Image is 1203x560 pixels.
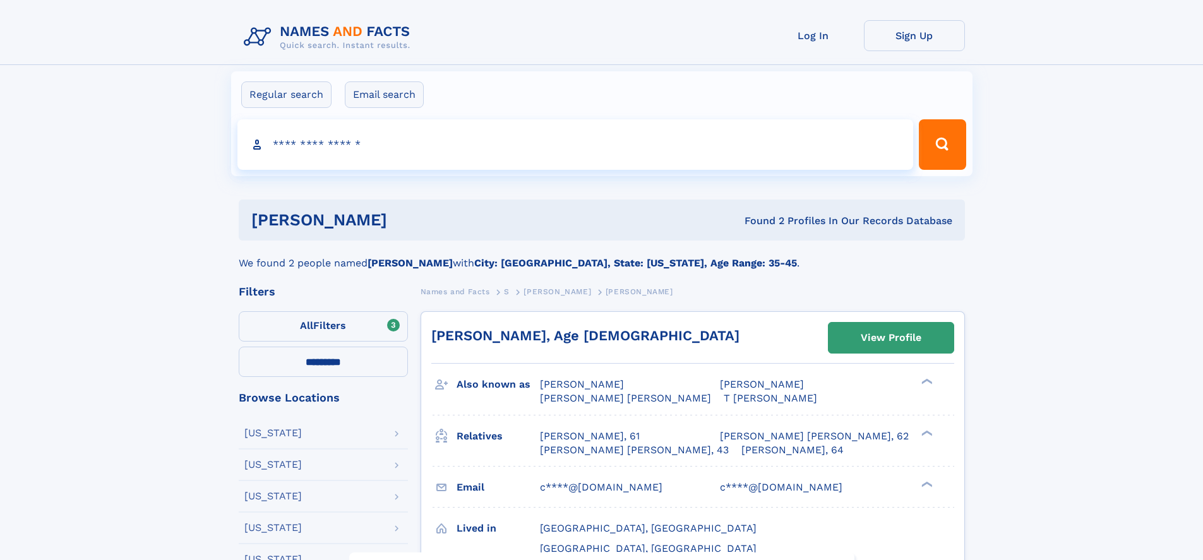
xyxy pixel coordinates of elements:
[237,119,914,170] input: search input
[763,20,864,51] a: Log In
[829,323,954,353] a: View Profile
[504,287,510,296] span: S
[864,20,965,51] a: Sign Up
[251,212,566,228] h1: [PERSON_NAME]
[239,392,408,403] div: Browse Locations
[457,477,540,498] h3: Email
[919,119,966,170] button: Search Button
[345,81,424,108] label: Email search
[566,214,952,228] div: Found 2 Profiles In Our Records Database
[524,283,591,299] a: [PERSON_NAME]
[861,323,921,352] div: View Profile
[540,392,711,404] span: [PERSON_NAME] [PERSON_NAME]
[918,480,933,488] div: ❯
[239,286,408,297] div: Filters
[504,283,510,299] a: S
[540,443,729,457] a: [PERSON_NAME] [PERSON_NAME], 43
[457,518,540,539] h3: Lived in
[540,542,757,554] span: [GEOGRAPHIC_DATA], [GEOGRAPHIC_DATA]
[241,81,332,108] label: Regular search
[540,378,624,390] span: [PERSON_NAME]
[474,257,797,269] b: City: [GEOGRAPHIC_DATA], State: [US_STATE], Age Range: 35-45
[244,523,302,533] div: [US_STATE]
[720,429,909,443] a: [PERSON_NAME] [PERSON_NAME], 62
[606,287,673,296] span: [PERSON_NAME]
[720,378,804,390] span: [PERSON_NAME]
[244,460,302,470] div: [US_STATE]
[239,241,965,271] div: We found 2 people named with .
[239,311,408,342] label: Filters
[431,328,739,343] a: [PERSON_NAME], Age [DEMOGRAPHIC_DATA]
[300,319,313,331] span: All
[724,392,817,404] span: T [PERSON_NAME]
[368,257,453,269] b: [PERSON_NAME]
[540,522,757,534] span: [GEOGRAPHIC_DATA], [GEOGRAPHIC_DATA]
[524,287,591,296] span: [PERSON_NAME]
[540,429,640,443] a: [PERSON_NAME], 61
[918,429,933,437] div: ❯
[239,20,421,54] img: Logo Names and Facts
[741,443,844,457] a: [PERSON_NAME], 64
[244,491,302,501] div: [US_STATE]
[457,374,540,395] h3: Also known as
[421,283,490,299] a: Names and Facts
[457,426,540,447] h3: Relatives
[918,378,933,386] div: ❯
[244,428,302,438] div: [US_STATE]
